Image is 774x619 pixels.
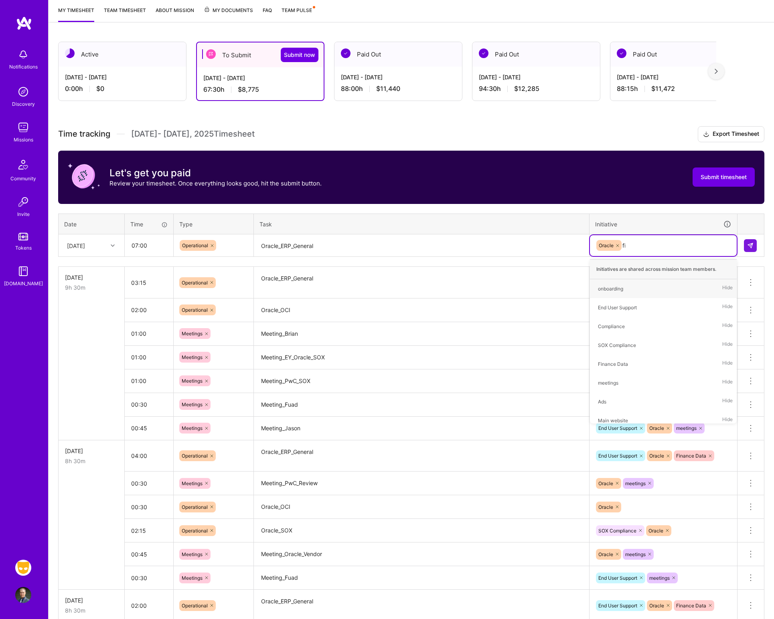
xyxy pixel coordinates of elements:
div: 0:00 h [65,85,180,93]
button: Export Timesheet [698,126,764,142]
div: [DATE] - [DATE] [479,73,594,81]
textarea: Meeting_Oracle_Vendor [255,543,588,565]
div: 88:15 h [617,85,731,93]
span: End User Support [598,575,637,581]
button: Submit timesheet [693,167,755,187]
span: Operational [182,528,208,534]
div: Finance Data [598,360,628,368]
div: 8h 30m [65,606,118,615]
img: Active [65,48,75,58]
span: Hide [722,340,733,351]
textarea: Oracle_ERP_General [255,268,588,298]
span: Hide [722,359,733,369]
div: 8h 30m [65,457,118,465]
th: Task [254,214,590,234]
span: Oracle [649,453,664,459]
th: Date [59,214,125,234]
div: SOX Compliance [598,341,636,349]
button: Submit now [281,48,318,62]
span: meetings [625,480,646,486]
div: [DATE] - [DATE] [65,73,180,81]
div: Initiative [595,220,731,229]
span: Oracle [599,242,614,248]
div: 94:30 h [479,85,594,93]
img: Invite [15,194,31,210]
div: 9h 30m [65,283,118,292]
textarea: Oracle_ERP_General [255,441,588,471]
span: Oracle [598,480,613,486]
input: HH:MM [125,544,173,565]
textarea: Meeting_Fuad [255,394,588,416]
img: discovery [15,84,31,100]
img: Grindr: Data + FE + CyberSecurity + QA [15,560,31,576]
span: meetings [649,575,670,581]
div: onboarding [598,284,623,293]
span: Time tracking [58,129,110,139]
textarea: Meeting_Brian [255,323,588,345]
span: My Documents [204,6,253,15]
span: SOX Compliance [598,528,636,534]
span: $11,472 [651,85,675,93]
span: Hide [722,321,733,332]
div: Ads [598,397,606,406]
div: Notifications [9,63,38,71]
span: [DATE] - [DATE] , 2025 Timesheet [131,129,255,139]
input: HH:MM [125,520,173,541]
div: [DATE] [67,241,85,250]
span: $8,775 [238,85,259,94]
div: Paid Out [610,42,738,67]
div: To Submit [197,42,324,67]
th: Type [174,214,254,234]
div: [DATE] - [DATE] [617,73,731,81]
span: Meetings [182,378,203,384]
span: Meetings [182,401,203,407]
input: HH:MM [125,567,173,589]
a: User Avatar [13,587,33,603]
div: Main website [598,416,628,425]
textarea: Meeting_Fuad [255,567,588,589]
input: HH:MM [125,299,173,321]
textarea: Oracle_OCI [255,299,588,321]
img: Submit [747,242,754,249]
textarea: Meeting_PwC_SOX [255,370,588,392]
div: Invite [17,210,30,218]
span: Hide [722,302,733,313]
a: Grindr: Data + FE + CyberSecurity + QA [13,560,33,576]
span: meetings [676,425,697,431]
div: Time [130,220,168,228]
img: tokens [18,233,28,240]
span: Oracle [648,528,663,534]
img: guide book [15,263,31,279]
span: $11,440 [376,85,400,93]
i: icon Chevron [111,244,115,248]
span: Meetings [182,551,203,557]
input: HH:MM [125,272,173,293]
img: teamwork [15,119,31,135]
span: Hide [722,415,733,426]
img: right [715,69,718,74]
div: null [744,239,758,252]
span: Hide [722,396,733,407]
span: $12,285 [514,85,539,93]
a: About Mission [156,6,194,22]
span: End User Support [598,425,637,431]
div: meetings [598,379,618,387]
div: Initiatives are shared across mission team members. [590,259,737,279]
div: [DATE] [65,447,118,455]
div: Paid Out [472,42,600,67]
div: End User Support [598,303,637,312]
input: HH:MM [125,473,173,494]
span: Oracle [598,504,613,510]
a: My Documents [204,6,253,22]
textarea: Meeting_PwC_Review [255,472,588,494]
input: HH:MM [125,347,173,368]
span: meetings [625,551,646,557]
span: Oracle [649,603,664,609]
h3: Let's get you paid [109,167,322,179]
span: Oracle [598,551,613,557]
input: HH:MM [125,235,173,256]
input: HH:MM [125,595,173,616]
input: HH:MM [125,370,173,391]
div: Compliance [598,322,625,331]
span: Operational [182,504,208,510]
